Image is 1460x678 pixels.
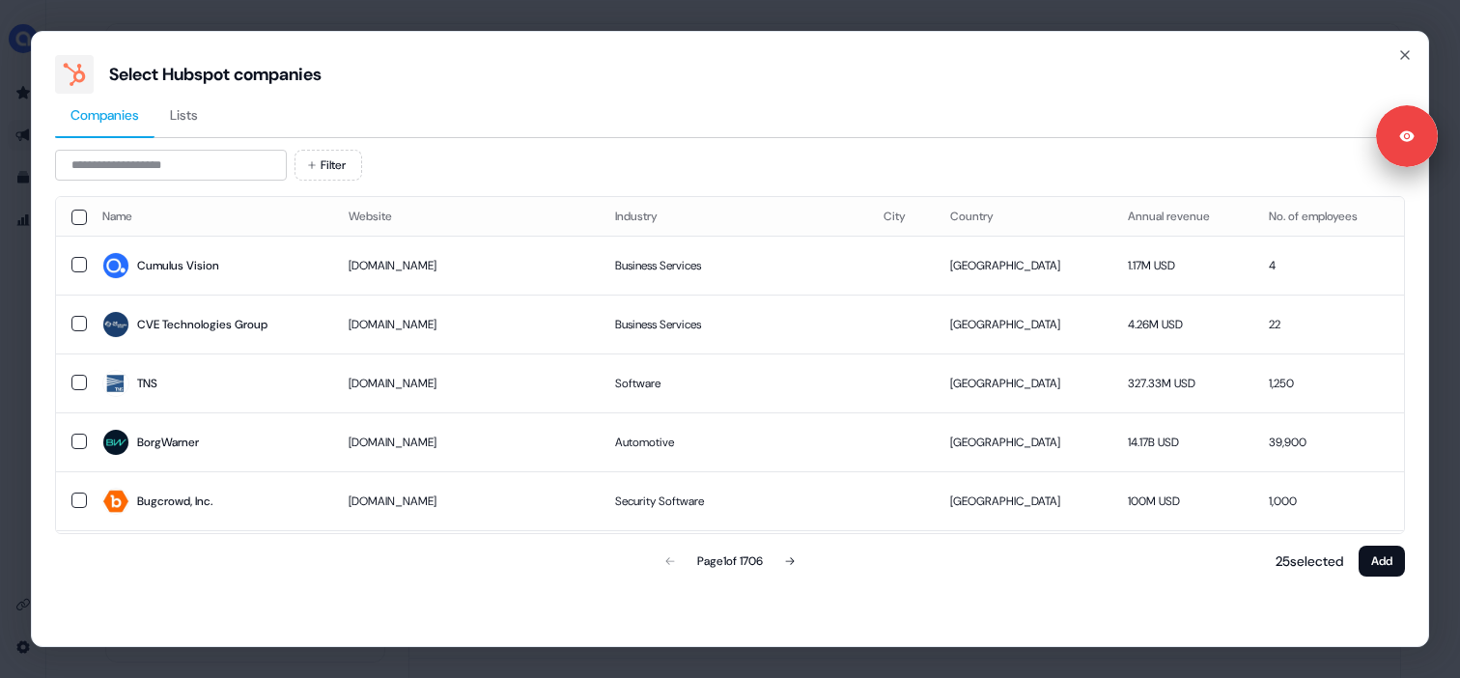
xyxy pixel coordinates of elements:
[1253,471,1404,530] td: 1,000
[1359,546,1405,577] button: Add
[1253,197,1404,236] th: No. of employees
[935,471,1111,530] td: [GEOGRAPHIC_DATA]
[137,433,199,452] div: BorgWarner
[137,492,212,511] div: Bugcrowd, Inc.
[1112,197,1254,236] th: Annual revenue
[333,197,600,236] th: Website
[1112,530,1254,589] td: 31.51M USD
[1112,471,1254,530] td: 100M USD
[70,105,139,125] span: Companies
[333,236,600,295] td: [DOMAIN_NAME]
[935,412,1111,471] td: [GEOGRAPHIC_DATA]
[697,551,763,571] div: Page 1 of 1706
[109,63,322,86] div: Select Hubspot companies
[1253,530,1404,589] td: 150
[333,471,600,530] td: [DOMAIN_NAME]
[600,295,869,353] td: Business Services
[600,530,869,589] td: Networking Software
[1112,236,1254,295] td: 1.17M USD
[137,256,219,275] div: Cumulus Vision
[600,236,869,295] td: Business Services
[333,295,600,353] td: [DOMAIN_NAME]
[935,295,1111,353] td: [GEOGRAPHIC_DATA]
[170,105,198,125] span: Lists
[935,353,1111,412] td: [GEOGRAPHIC_DATA]
[87,197,333,236] th: Name
[1253,353,1404,412] td: 1,250
[600,412,869,471] td: Automotive
[1112,295,1254,353] td: 4.26M USD
[1268,551,1343,571] p: 25 selected
[137,374,157,393] div: TNS
[137,315,267,334] div: CVE Technologies Group
[600,353,869,412] td: Software
[1112,353,1254,412] td: 327.33M USD
[295,150,362,181] button: Filter
[1253,412,1404,471] td: 39,900
[868,197,935,236] th: City
[1253,236,1404,295] td: 4
[935,236,1111,295] td: [GEOGRAPHIC_DATA]
[1112,412,1254,471] td: 14.17B USD
[600,197,869,236] th: Industry
[935,530,1111,589] td: [GEOGRAPHIC_DATA]
[333,530,600,589] td: [DOMAIN_NAME]
[1253,295,1404,353] td: 22
[600,471,869,530] td: Security Software
[333,412,600,471] td: [DOMAIN_NAME]
[935,197,1111,236] th: Country
[333,353,600,412] td: [DOMAIN_NAME]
